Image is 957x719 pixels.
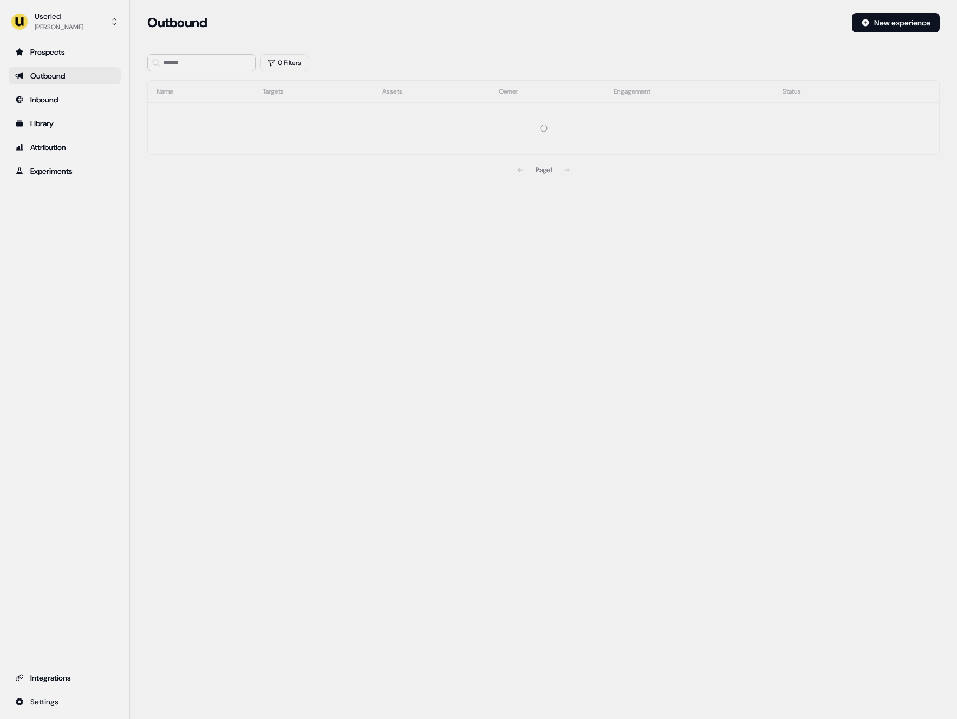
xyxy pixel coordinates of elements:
div: Integrations [15,672,114,683]
div: Library [15,118,114,129]
a: Go to templates [9,115,121,132]
a: Go to outbound experience [9,67,121,84]
a: Go to experiments [9,162,121,180]
div: Userled [35,11,83,22]
div: Inbound [15,94,114,105]
a: Go to integrations [9,693,121,710]
div: Settings [15,696,114,707]
button: 0 Filters [260,54,308,71]
h3: Outbound [147,15,207,31]
div: Prospects [15,47,114,57]
a: Go to attribution [9,139,121,156]
button: Userled[PERSON_NAME] [9,9,121,35]
a: Go to Inbound [9,91,121,108]
div: Outbound [15,70,114,81]
button: New experience [852,13,940,32]
a: Go to integrations [9,669,121,687]
div: Experiments [15,166,114,177]
div: Attribution [15,142,114,153]
div: [PERSON_NAME] [35,22,83,32]
a: Go to prospects [9,43,121,61]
